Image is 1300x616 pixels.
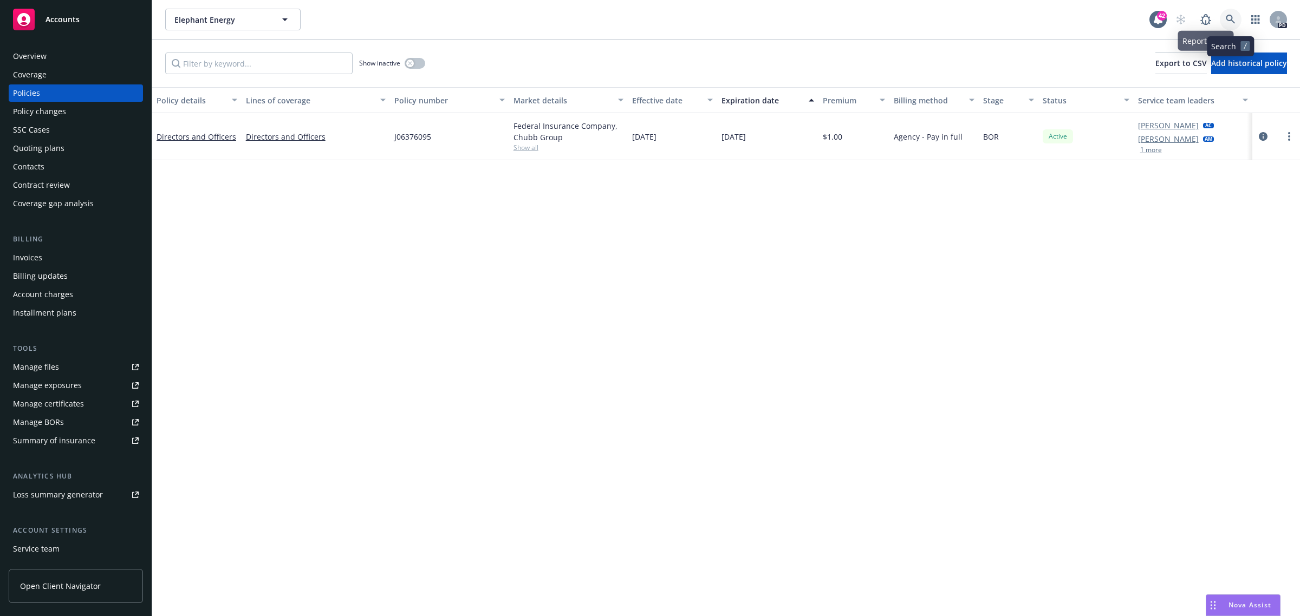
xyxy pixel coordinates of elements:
[1140,147,1162,153] button: 1 more
[1211,53,1287,74] button: Add historical policy
[721,95,802,106] div: Expiration date
[152,87,242,113] button: Policy details
[513,143,624,152] span: Show all
[246,131,386,142] a: Directors and Officers
[9,358,143,376] a: Manage files
[13,304,76,322] div: Installment plans
[390,87,509,113] button: Policy number
[9,84,143,102] a: Policies
[9,525,143,536] div: Account settings
[174,14,268,25] span: Elephant Energy
[9,66,143,83] a: Coverage
[9,267,143,285] a: Billing updates
[9,559,143,576] a: Sales relationships
[628,87,717,113] button: Effective date
[9,176,143,194] a: Contract review
[13,158,44,175] div: Contacts
[1155,53,1207,74] button: Export to CSV
[13,249,42,266] div: Invoices
[894,131,963,142] span: Agency - Pay in full
[721,131,746,142] span: [DATE]
[1206,594,1280,616] button: Nova Assist
[1043,95,1117,106] div: Status
[9,4,143,35] a: Accounts
[45,15,80,24] span: Accounts
[513,120,624,143] div: Federal Insurance Company, Chubb Group
[9,304,143,322] a: Installment plans
[9,432,143,449] a: Summary of insurance
[246,95,374,106] div: Lines of coverage
[9,395,143,412] a: Manage certificates
[889,87,979,113] button: Billing method
[983,95,1022,106] div: Stage
[632,131,656,142] span: [DATE]
[13,432,95,449] div: Summary of insurance
[9,249,143,266] a: Invoices
[242,87,390,113] button: Lines of coverage
[13,121,50,139] div: SSC Cases
[9,140,143,157] a: Quoting plans
[13,140,64,157] div: Quoting plans
[717,87,818,113] button: Expiration date
[1157,11,1167,21] div: 42
[9,121,143,139] a: SSC Cases
[13,559,82,576] div: Sales relationships
[1155,58,1207,68] span: Export to CSV
[632,95,701,106] div: Effective date
[13,540,60,558] div: Service team
[394,131,431,142] span: J06376095
[1245,9,1266,30] a: Switch app
[20,580,101,592] span: Open Client Navigator
[359,58,400,68] span: Show inactive
[1134,87,1253,113] button: Service team leaders
[1228,600,1271,610] span: Nova Assist
[1211,58,1287,68] span: Add historical policy
[1138,95,1237,106] div: Service team leaders
[13,84,40,102] div: Policies
[13,267,68,285] div: Billing updates
[9,286,143,303] a: Account charges
[1283,130,1296,143] a: more
[9,103,143,120] a: Policy changes
[9,377,143,394] a: Manage exposures
[157,95,225,106] div: Policy details
[1047,132,1069,141] span: Active
[165,53,353,74] input: Filter by keyword...
[1257,130,1270,143] a: circleInformation
[1220,9,1241,30] a: Search
[1195,9,1217,30] a: Report a Bug
[1138,133,1199,145] a: [PERSON_NAME]
[1206,595,1220,615] div: Drag to move
[13,377,82,394] div: Manage exposures
[823,131,842,142] span: $1.00
[13,48,47,65] div: Overview
[394,95,493,106] div: Policy number
[13,414,64,431] div: Manage BORs
[13,176,70,194] div: Contract review
[13,486,103,503] div: Loss summary generator
[9,158,143,175] a: Contacts
[157,132,236,142] a: Directors and Officers
[13,358,59,376] div: Manage files
[1170,9,1192,30] a: Start snowing
[983,131,999,142] span: BOR
[513,95,612,106] div: Market details
[1038,87,1134,113] button: Status
[9,343,143,354] div: Tools
[1138,120,1199,131] a: [PERSON_NAME]
[979,87,1038,113] button: Stage
[9,48,143,65] a: Overview
[13,103,66,120] div: Policy changes
[894,95,963,106] div: Billing method
[13,395,84,412] div: Manage certificates
[165,9,301,30] button: Elephant Energy
[9,486,143,503] a: Loss summary generator
[818,87,890,113] button: Premium
[509,87,628,113] button: Market details
[13,66,47,83] div: Coverage
[13,286,73,303] div: Account charges
[9,234,143,245] div: Billing
[9,414,143,431] a: Manage BORs
[9,471,143,482] div: Analytics hub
